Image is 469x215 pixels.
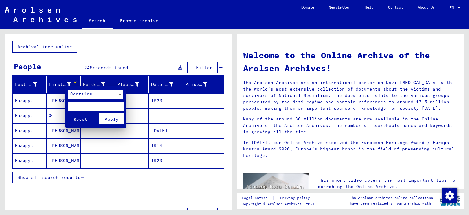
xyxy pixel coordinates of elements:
div: Change consent [442,188,457,203]
span: Contains [70,91,92,97]
span: Apply [105,117,118,122]
button: Apply [99,113,124,124]
button: Reset [68,113,93,124]
img: Change consent [442,188,457,203]
span: Reset [74,117,87,122]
